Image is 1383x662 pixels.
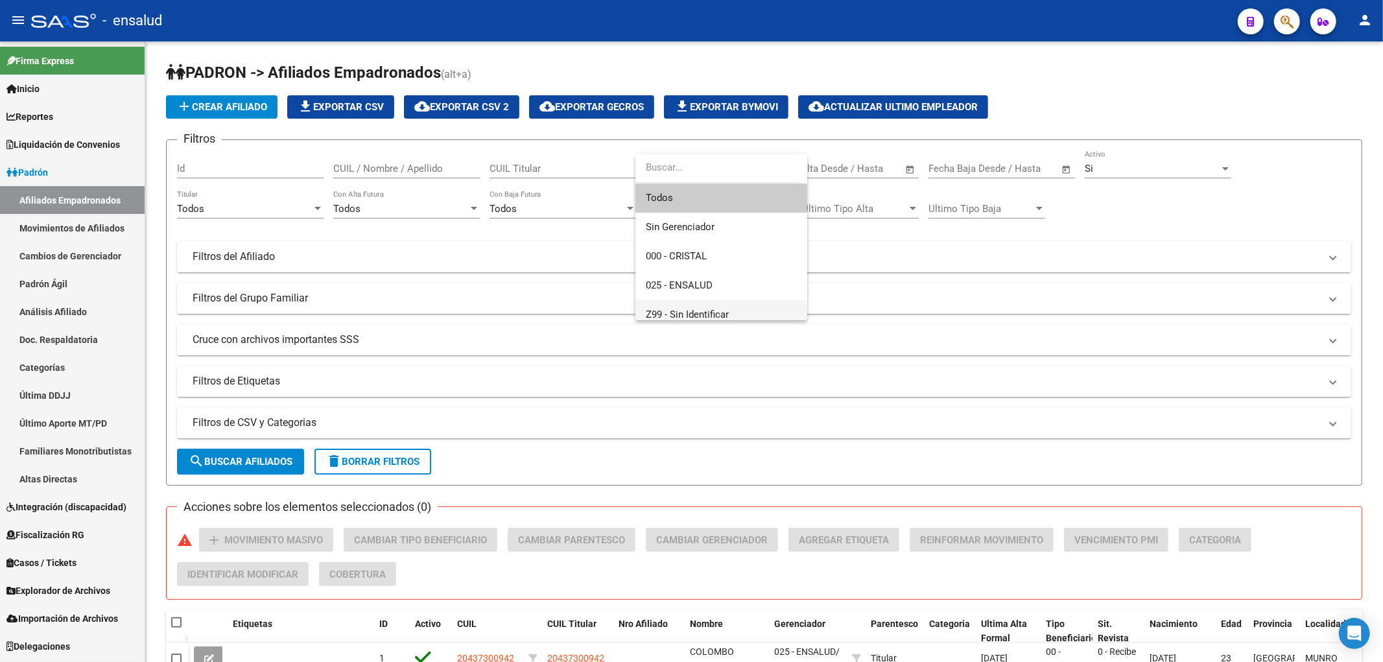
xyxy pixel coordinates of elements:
[646,279,713,291] span: 025 - ENSALUD
[635,153,801,182] input: dropdown search
[1339,618,1370,649] div: Open Intercom Messenger
[646,183,797,213] span: Todos
[646,309,729,320] span: Z99 - Sin Identificar
[646,250,707,262] span: 000 - CRISTAL
[646,221,715,233] span: Sin Gerenciador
